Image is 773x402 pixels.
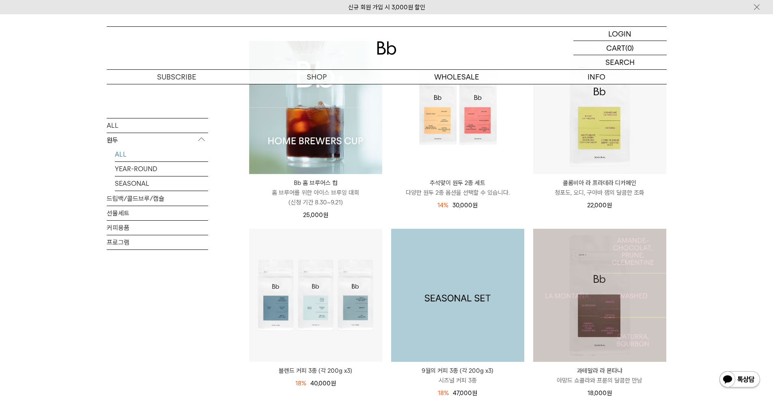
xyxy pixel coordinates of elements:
span: 원 [607,389,612,397]
a: SEASONAL [115,176,208,190]
p: 홈 브루어를 위한 아이스 브루잉 대회 (신청 기간 8.30~9.21) [249,188,382,207]
p: 추석맞이 원두 2종 세트 [391,178,524,188]
p: (0) [625,41,634,55]
img: 콜롬비아 라 프라데라 디카페인 [533,41,666,174]
p: 아망드 쇼콜라와 프룬의 달콤한 만남 [533,376,666,385]
a: CART (0) [573,41,667,55]
span: 원 [472,389,477,397]
p: 다양한 원두 2종 옵션을 선택할 수 있습니다. [391,188,524,198]
a: 과테말라 라 몬타냐 [533,229,666,362]
a: 9월의 커피 3종 (각 200g x3) [391,229,524,362]
a: ALL [107,118,208,132]
a: YEAR-ROUND [115,161,208,176]
p: 원두 [107,133,208,147]
span: 47,000 [453,389,477,397]
a: 추석맞이 원두 2종 세트 다양한 원두 2종 옵션을 선택할 수 있습니다. [391,178,524,198]
p: Bb 홈 브루어스 컵 [249,178,382,188]
p: 시즈널 커피 3종 [391,376,524,385]
span: 원 [472,202,478,209]
a: 신규 회원 가입 시 3,000원 할인 [348,4,425,11]
a: 프로그램 [107,235,208,249]
a: 콜롬비아 라 프라데라 디카페인 청포도, 오디, 구아바 잼의 달콤한 조화 [533,178,666,198]
p: 콜롬비아 라 프라데라 디카페인 [533,178,666,188]
p: WHOLESALE [387,70,527,84]
img: 1000000743_add2_064.png [391,229,524,362]
p: SEARCH [605,55,635,69]
img: Bb 홈 브루어스 컵 [249,41,382,174]
span: 원 [323,211,328,219]
a: LOGIN [573,27,667,41]
div: 18% [295,378,306,388]
span: 40,000 [310,380,336,387]
a: SUBSCRIBE [107,70,247,84]
a: 선물세트 [107,206,208,220]
div: 18% [438,388,449,398]
a: 9월의 커피 3종 (각 200g x3) 시즈널 커피 3종 [391,366,524,385]
span: 30,000 [452,202,478,209]
span: 원 [331,380,336,387]
p: 9월의 커피 3종 (각 200g x3) [391,366,524,376]
span: 원 [607,202,612,209]
img: 추석맞이 원두 2종 세트 [391,41,524,174]
p: INFO [527,70,667,84]
p: 청포도, 오디, 구아바 잼의 달콤한 조화 [533,188,666,198]
span: 25,000 [303,211,328,219]
div: 14% [437,200,448,210]
a: 드립백/콜드브루/캡슐 [107,191,208,205]
img: 블렌드 커피 3종 (각 200g x3) [249,229,382,362]
a: 커피용품 [107,220,208,234]
a: SHOP [247,70,387,84]
a: 블렌드 커피 3종 (각 200g x3) [249,366,382,376]
img: 1000000483_add2_049.png [533,229,666,362]
p: CART [606,41,625,55]
p: LOGIN [608,27,631,41]
p: 과테말라 라 몬타냐 [533,366,666,376]
a: 과테말라 라 몬타냐 아망드 쇼콜라와 프룬의 달콤한 만남 [533,366,666,385]
span: 18,000 [588,389,612,397]
a: ALL [115,147,208,161]
img: 로고 [377,41,396,55]
span: 22,000 [587,202,612,209]
img: 카카오톡 채널 1:1 채팅 버튼 [719,370,761,390]
a: Bb 홈 브루어스 컵 홈 브루어를 위한 아이스 브루잉 대회(신청 기간 8.30~9.21) [249,178,382,207]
